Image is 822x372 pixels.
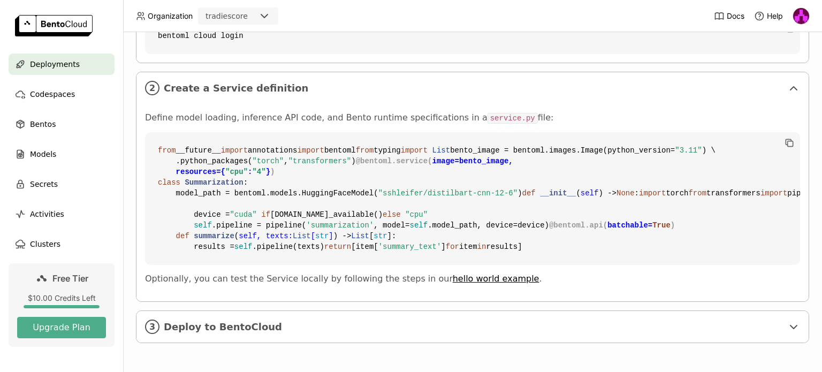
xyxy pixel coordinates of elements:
[540,189,576,198] span: __init__
[488,113,538,124] code: service.py
[356,146,374,155] span: from
[688,189,706,198] span: from
[145,132,800,265] code: __future__ annotations bentoml typing bento_image = bentoml.images.Image(python_version= ) \ .pyt...
[15,15,93,36] img: logo
[230,210,256,219] span: "cuda"
[17,293,106,303] div: $10.00 Credits Left
[767,11,783,21] span: Help
[194,232,234,240] span: summarize
[145,274,800,284] p: Optionally, you can test the Service locally by following the steps in our .
[136,72,809,104] div: 2Create a Service definition
[9,83,115,105] a: Codespaces
[252,168,265,176] span: "4"
[549,221,675,230] span: @bentoml.api( )
[315,232,329,240] span: str
[30,208,64,221] span: Activities
[17,317,106,338] button: Upgrade Plan
[249,11,250,22] input: Selected tradiescore.
[9,233,115,255] a: Clusters
[9,203,115,225] a: Activities
[145,81,159,95] i: 2
[351,232,369,240] span: List
[225,168,248,176] span: "cpu"
[205,11,248,21] div: tradiescore
[145,112,800,124] p: Define model loading, inference API code, and Bento runtime specifications in a file:
[148,11,193,21] span: Organization
[136,311,809,343] div: 3Deploy to BentoCloud
[30,88,75,101] span: Codespaces
[401,146,428,155] span: import
[145,18,800,54] code: bentoml cloud login
[760,189,787,198] span: import
[639,189,666,198] span: import
[185,178,243,187] span: Summarization
[607,221,671,230] span: batchable=
[378,189,517,198] span: "sshleifer/distilbart-cnn-12-6"
[652,221,671,230] span: True
[446,242,459,251] span: for
[293,232,311,240] span: List
[9,173,115,195] a: Secrets
[378,242,442,251] span: 'summary_text'
[675,146,702,155] span: "3.11"
[374,232,387,240] span: str
[714,11,744,21] a: Docs
[30,148,56,161] span: Models
[158,146,176,155] span: from
[581,189,599,198] span: self
[252,157,284,165] span: "torch"
[261,210,270,219] span: if
[30,118,56,131] span: Bentos
[432,146,451,155] span: List
[405,210,428,219] span: "cpu"
[158,178,180,187] span: class
[9,113,115,135] a: Bentos
[9,54,115,75] a: Deployments
[234,242,253,251] span: self
[176,232,189,240] span: def
[383,210,401,219] span: else
[30,58,80,71] span: Deployments
[194,221,212,230] span: self
[288,157,352,165] span: "transformers"
[297,146,324,155] span: import
[616,189,635,198] span: None
[754,11,783,21] div: Help
[727,11,744,21] span: Docs
[239,232,333,240] span: self, texts: [ ]
[30,238,60,250] span: Clusters
[324,242,351,251] span: return
[30,178,58,191] span: Secrets
[221,146,248,155] span: import
[453,274,539,284] a: hello world example
[145,320,159,334] i: 3
[52,273,88,284] span: Free Tier
[9,263,115,347] a: Free Tier$10.00 Credits LeftUpgrade Plan
[9,143,115,165] a: Models
[793,8,809,24] img: Quang Le
[306,221,374,230] span: 'summarization'
[164,321,783,333] span: Deploy to BentoCloud
[164,82,783,94] span: Create a Service definition
[522,189,536,198] span: def
[410,221,428,230] span: self
[477,242,486,251] span: in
